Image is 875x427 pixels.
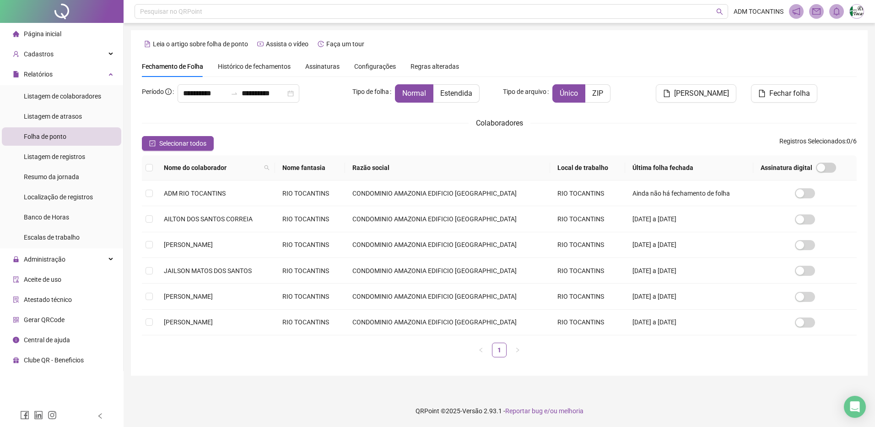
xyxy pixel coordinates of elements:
[625,258,754,284] td: [DATE] a [DATE]
[625,155,754,181] th: Última folha fechada
[34,411,43,420] span: linkedin
[625,284,754,309] td: [DATE] a [DATE]
[779,137,845,145] span: Registros Selecionados
[625,232,754,258] td: [DATE] a [DATE]
[24,93,101,100] span: Listagem de colaboradores
[632,190,730,197] span: Ainda não há fechamento de folha
[164,318,213,326] span: [PERSON_NAME]
[24,113,82,120] span: Listagem de atrasos
[262,161,271,175] span: search
[266,40,308,48] span: Assista o vídeo
[792,7,800,16] span: notification
[758,90,766,97] span: file
[142,88,164,95] span: Período
[345,181,550,206] td: CONDOMINIO AMAZONIA EDIFICIO [GEOGRAPHIC_DATA]
[474,343,488,357] li: Página anterior
[24,256,65,263] span: Administração
[492,343,506,357] a: 1
[13,31,19,37] span: home
[149,140,156,147] span: check-square
[24,50,54,58] span: Cadastros
[352,87,389,97] span: Tipo de folha
[345,155,550,181] th: Razão social
[550,181,625,206] td: RIO TOCANTINS
[832,7,841,16] span: bell
[474,343,488,357] button: left
[410,63,459,70] span: Regras alteradas
[20,411,29,420] span: facebook
[510,343,525,357] button: right
[560,89,578,98] span: Único
[492,343,507,357] li: 1
[24,296,72,303] span: Atestado técnico
[13,256,19,263] span: lock
[24,234,80,241] span: Escalas de trabalho
[24,30,61,38] span: Página inicial
[734,6,783,16] span: ADM TOCANTINS
[318,41,324,47] span: history
[24,133,66,140] span: Folha de ponto
[24,193,93,201] span: Localização de registros
[264,165,270,170] span: search
[345,284,550,309] td: CONDOMINIO AMAZONIA EDIFICIO [GEOGRAPHIC_DATA]
[674,88,729,99] span: [PERSON_NAME]
[305,63,340,70] span: Assinaturas
[550,232,625,258] td: RIO TOCANTINS
[164,163,260,173] span: Nome do colaborador
[24,356,84,364] span: Clube QR - Beneficios
[13,317,19,323] span: qrcode
[550,284,625,309] td: RIO TOCANTINS
[13,337,19,343] span: info-circle
[440,89,472,98] span: Estendida
[550,206,625,232] td: RIO TOCANTINS
[275,284,345,309] td: RIO TOCANTINS
[812,7,821,16] span: mail
[505,407,583,415] span: Reportar bug e/ou melhoria
[124,395,875,427] footer: QRPoint © 2025 - 2.93.1 -
[592,89,603,98] span: ZIP
[354,63,396,70] span: Configurações
[24,173,79,181] span: Resumo da jornada
[462,407,482,415] span: Versão
[164,241,213,248] span: [PERSON_NAME]
[275,232,345,258] td: RIO TOCANTINS
[625,206,754,232] td: [DATE] a [DATE]
[345,310,550,335] td: CONDOMINIO AMAZONIA EDIFICIO [GEOGRAPHIC_DATA]
[24,276,61,283] span: Aceite de uso
[850,5,864,18] img: 84443
[345,232,550,258] td: CONDOMINIO AMAZONIA EDIFICIO [GEOGRAPHIC_DATA]
[218,63,291,70] span: Histórico de fechamentos
[24,153,85,160] span: Listagem de registros
[164,293,213,300] span: [PERSON_NAME]
[142,63,203,70] span: Fechamento de Folha
[24,213,69,221] span: Banco de Horas
[716,8,723,15] span: search
[231,90,238,97] span: swap-right
[142,136,214,151] button: Selecionar todos
[164,267,252,274] span: JAILSON MATOS DOS SANTOS
[515,347,520,353] span: right
[24,316,65,323] span: Gerar QRCode
[144,41,151,47] span: file-text
[476,119,523,127] span: Colaboradores
[13,296,19,303] span: solution
[48,411,57,420] span: instagram
[13,276,19,283] span: audit
[345,206,550,232] td: CONDOMINIO AMAZONIA EDIFICIO [GEOGRAPHIC_DATA]
[159,138,206,148] span: Selecionar todos
[779,136,857,151] span: : 0 / 6
[275,206,345,232] td: RIO TOCANTINS
[24,336,70,344] span: Central de ajuda
[769,88,810,99] span: Fechar folha
[275,181,345,206] td: RIO TOCANTINS
[97,413,103,419] span: left
[13,51,19,57] span: user-add
[165,88,172,95] span: info-circle
[164,215,253,223] span: AILTON DOS SANTOS CORREIA
[24,71,53,78] span: Relatórios
[345,258,550,284] td: CONDOMINIO AMAZONIA EDIFICIO [GEOGRAPHIC_DATA]
[478,347,484,353] span: left
[275,258,345,284] td: RIO TOCANTINS
[751,84,817,103] button: Fechar folha
[663,90,670,97] span: file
